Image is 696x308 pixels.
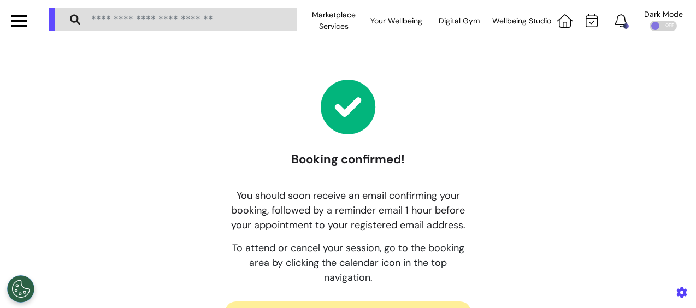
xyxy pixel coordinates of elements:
div: Digital Gym [428,5,491,36]
div: Marketplace Services [303,5,365,36]
button: Open Preferences [7,275,34,303]
div: You should soon receive an email confirming your booking, followed by a reminder email 1 hour bef... [225,188,471,241]
div: Wellbeing Studio [490,5,553,36]
div: Your Wellbeing [365,5,428,36]
div: Dark Mode [644,10,683,18]
h3: Booking confirmed! [291,152,405,167]
div: OFF [650,21,677,31]
div: To attend or cancel your session, go to the booking area by clicking the calendar icon in the top... [225,241,471,285]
